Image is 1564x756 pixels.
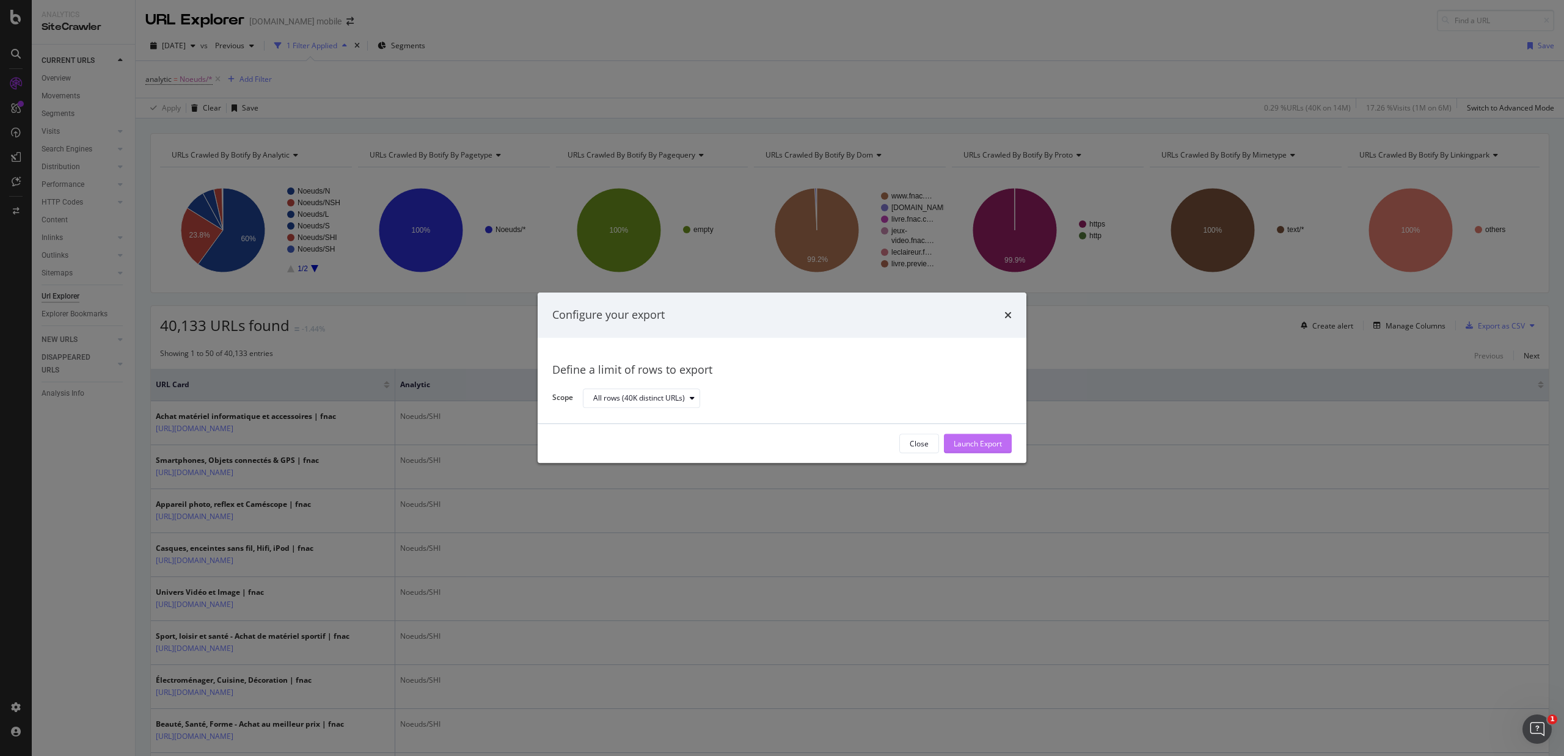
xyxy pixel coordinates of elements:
[538,293,1026,463] div: modal
[593,394,685,402] div: All rows (40K distinct URLs)
[552,362,1012,378] div: Define a limit of rows to export
[1004,307,1012,323] div: times
[1522,714,1552,744] iframe: Intercom live chat
[910,438,929,449] div: Close
[899,434,939,454] button: Close
[954,438,1002,449] div: Launch Export
[1548,714,1557,724] span: 1
[944,434,1012,454] button: Launch Export
[552,307,665,323] div: Configure your export
[552,393,573,406] label: Scope
[583,388,700,408] button: All rows (40K distinct URLs)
